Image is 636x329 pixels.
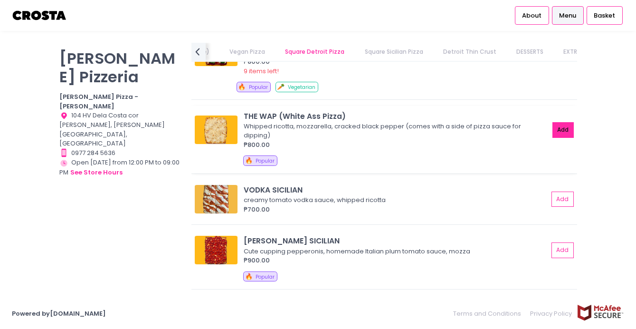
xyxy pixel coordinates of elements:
a: Terms and Conditions [453,304,526,323]
div: Whipped ricotta, mozzarella, cracked black pepper (comes with a side of pizza sauce for dipping) [244,122,546,140]
span: 9 items left! [244,67,279,76]
a: About [515,6,549,24]
p: [PERSON_NAME] Pizzeria [59,49,180,86]
span: About [522,11,541,20]
div: creamy tomato vodka sauce, whipped ricotta [244,195,545,205]
div: ₱900.00 [244,256,548,265]
button: see store hours [70,167,123,178]
a: Powered by[DOMAIN_NAME] [12,309,106,318]
span: Vegetarian [288,84,315,91]
img: logo [12,7,67,24]
span: Popular [249,84,268,91]
a: Detroit Thin Crust [434,43,505,61]
span: 🔥 [238,82,246,91]
div: 0977 284 5636 [59,148,180,158]
a: Privacy Policy [526,304,577,323]
div: 104 HV Dela Costa cor [PERSON_NAME], [PERSON_NAME][GEOGRAPHIC_DATA], [GEOGRAPHIC_DATA] [59,111,180,148]
span: Popular [256,157,275,164]
button: Add [552,122,574,138]
span: Popular [256,273,275,281]
div: [PERSON_NAME] SICILIAN [244,235,548,246]
a: Square Detroit Pizza [276,43,354,61]
a: EXTRAS [554,43,594,61]
span: 🥕 [277,82,285,91]
div: Cute cupping pepperonis, homemade Italian plum tomato sauce, mozza [244,247,545,256]
div: THE WAP (White Ass Pizza) [244,111,549,122]
a: Square Sicilian Pizza [355,43,432,61]
div: ₱800.00 [244,140,549,150]
a: Menu [552,6,584,24]
img: VODKA SICILIAN [195,185,237,213]
div: Open [DATE] from 12:00 PM to 09:00 PM [59,158,180,178]
img: mcafee-secure [577,304,624,321]
div: ₱700.00 [244,205,548,214]
button: Add [551,242,574,258]
a: DESSERTS [507,43,553,61]
span: Basket [594,11,615,20]
div: VODKA SICILIAN [244,184,548,195]
div: ₱800.00 [244,57,548,67]
span: Menu [559,11,576,20]
img: THE WAP (White Ass Pizza) [195,116,237,144]
button: Add [551,192,574,207]
img: RONI SICILIAN [195,236,237,264]
span: 🔥 [245,156,253,165]
span: 🔥 [245,272,253,281]
a: Vegan Pizza [220,43,275,61]
b: [PERSON_NAME] Pizza - [PERSON_NAME] [59,92,138,111]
